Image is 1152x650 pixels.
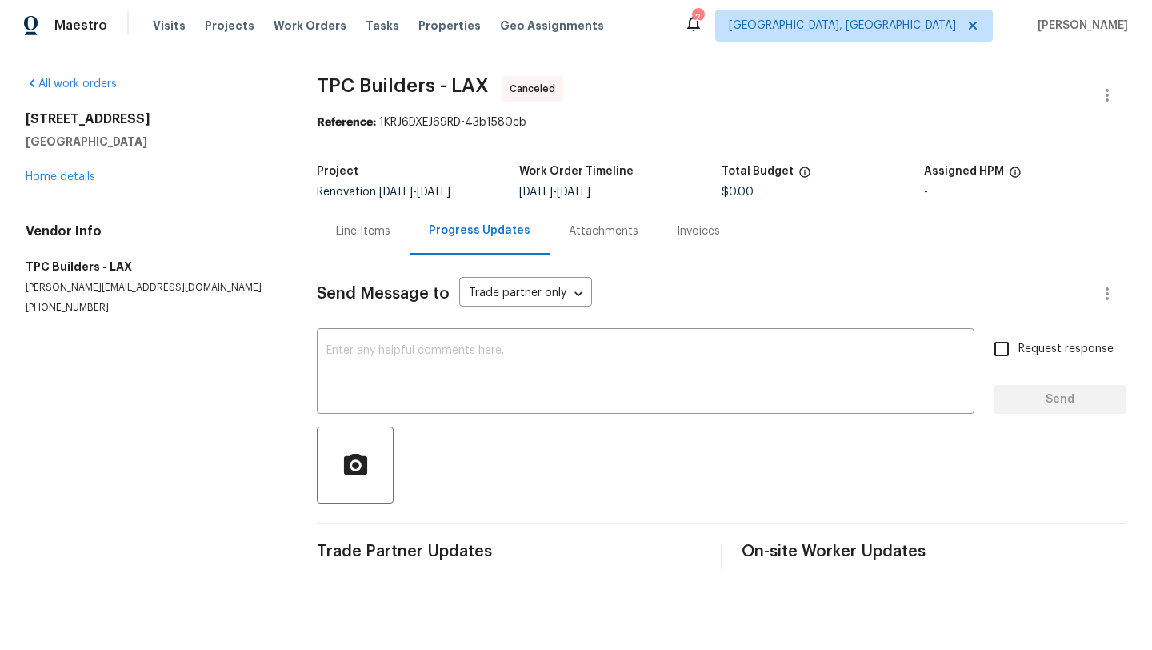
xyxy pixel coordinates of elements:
[519,166,634,177] h5: Work Order Timeline
[26,171,95,183] a: Home details
[317,286,450,302] span: Send Message to
[742,544,1126,560] span: On-site Worker Updates
[54,18,107,34] span: Maestro
[205,18,254,34] span: Projects
[317,187,450,198] span: Renovation
[500,18,604,34] span: Geo Assignments
[692,10,703,26] div: 2
[729,18,956,34] span: [GEOGRAPHIC_DATA], [GEOGRAPHIC_DATA]
[26,259,278,275] h5: TPC Builders - LAX
[722,187,754,198] span: $0.00
[274,18,346,34] span: Work Orders
[1009,166,1022,187] span: The hpm assigned to this work order.
[379,187,413,198] span: [DATE]
[317,544,702,560] span: Trade Partner Updates
[459,281,592,307] div: Trade partner only
[26,134,278,150] h5: [GEOGRAPHIC_DATA]
[317,166,358,177] h5: Project
[924,166,1004,177] h5: Assigned HPM
[379,187,450,198] span: -
[510,81,562,97] span: Canceled
[798,166,811,187] span: The total cost of line items that have been proposed by Opendoor. This sum includes line items th...
[336,223,390,239] div: Line Items
[519,187,590,198] span: -
[1031,18,1128,34] span: [PERSON_NAME]
[722,166,794,177] h5: Total Budget
[26,301,278,315] p: [PHONE_NUMBER]
[153,18,186,34] span: Visits
[417,187,450,198] span: [DATE]
[366,20,399,31] span: Tasks
[317,117,376,128] b: Reference:
[26,111,278,127] h2: [STREET_ADDRESS]
[557,187,590,198] span: [DATE]
[26,281,278,295] p: [PERSON_NAME][EMAIL_ADDRESS][DOMAIN_NAME]
[26,223,278,239] h4: Vendor Info
[317,76,489,95] span: TPC Builders - LAX
[924,187,1126,198] div: -
[569,223,638,239] div: Attachments
[418,18,481,34] span: Properties
[519,187,553,198] span: [DATE]
[677,223,720,239] div: Invoices
[317,114,1126,130] div: 1KRJ6DXEJ69RD-43b1580eb
[429,223,530,239] div: Progress Updates
[1018,341,1114,358] span: Request response
[26,78,117,90] a: All work orders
